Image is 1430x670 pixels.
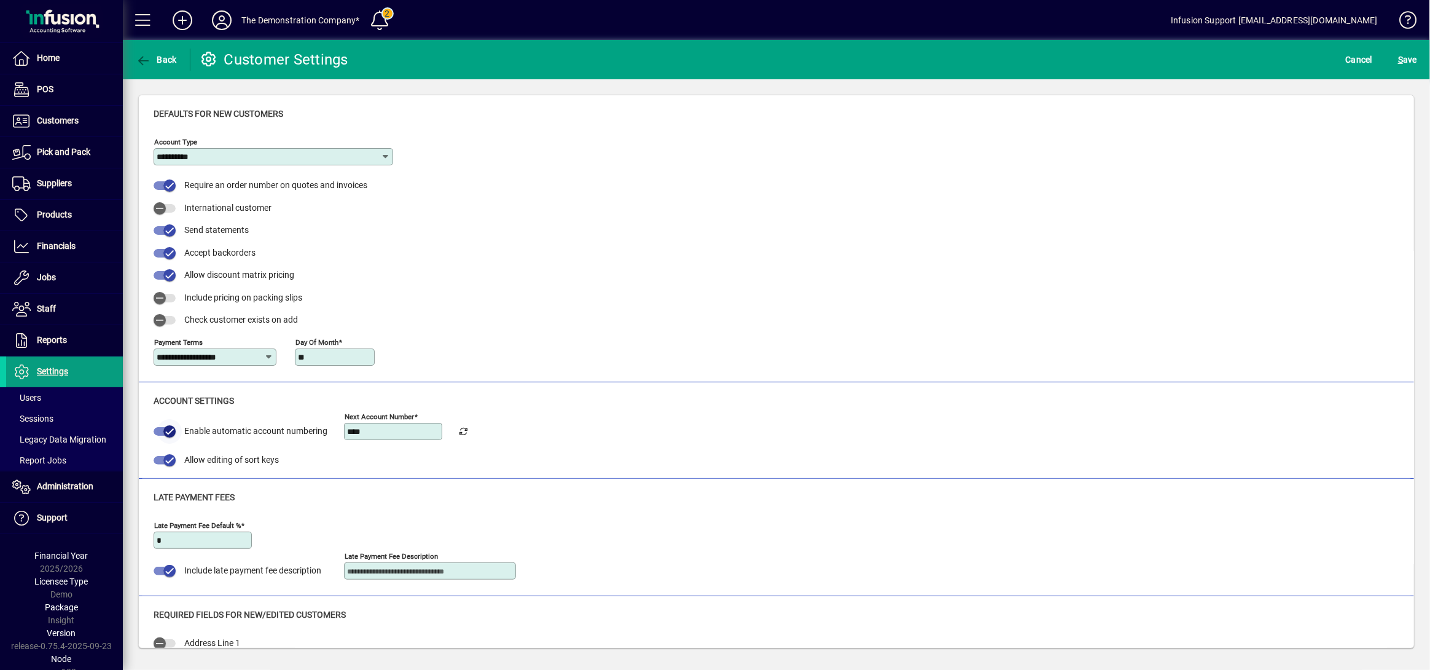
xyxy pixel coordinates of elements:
button: Add [163,9,202,31]
mat-label: Account Type [154,138,197,146]
span: S [1398,55,1403,65]
span: Users [12,393,41,403]
span: Jobs [37,272,56,282]
span: Check customer exists on add [184,315,298,325]
span: Support [37,513,68,522]
mat-label: Next Account number [345,412,414,420]
span: Settings [37,366,68,376]
span: ave [1398,50,1417,69]
a: Pick and Pack [6,137,123,168]
span: Enable automatic account numbering [184,426,327,436]
span: Include pricing on packing slips [184,293,302,302]
span: Address Line 1 [184,638,240,648]
button: Save [1395,49,1420,71]
span: Staff [37,304,56,313]
span: Reports [37,335,67,345]
span: Pick and Pack [37,147,90,157]
a: Home [6,43,123,74]
span: Package [45,602,78,612]
mat-label: Late payment fee default % [154,521,241,530]
mat-label: Day of month [295,337,338,346]
a: Knowledge Base [1390,2,1415,42]
a: Products [6,200,123,231]
mat-label: Late payment fee description [345,552,438,561]
span: Report Jobs [12,455,66,465]
app-page-header-button: Back [123,49,190,71]
span: Licensee Type [35,577,88,586]
div: Customer Settings [200,50,348,69]
span: Back [136,55,177,65]
a: Legacy Data Migration [6,429,123,450]
span: Financials [37,241,76,251]
a: Sessions [6,408,123,429]
a: Support [6,503,123,534]
span: Send statements [184,225,249,235]
span: Include late payment fee description [184,566,321,575]
span: Late payment fees [154,492,235,502]
span: Require an order number on quotes and invoices [184,180,367,190]
button: Profile [202,9,241,31]
div: The Demonstration Company* [241,10,360,30]
span: Allow editing of sort keys [184,455,279,465]
span: Home [37,53,60,63]
span: Account settings [154,396,234,406]
span: Customers [37,116,79,125]
mat-label: Payment terms [154,337,203,346]
span: Administration [37,481,93,491]
a: POS [6,74,123,105]
span: Suppliers [37,178,72,188]
button: Cancel [1343,49,1376,71]
a: Staff [6,294,123,325]
span: Legacy Data Migration [12,435,106,444]
span: Financial Year [35,551,88,561]
span: Cancel [1346,50,1373,69]
span: Defaults for new customers [154,109,283,119]
a: Jobs [6,262,123,293]
span: International customer [184,203,272,213]
a: Financials [6,231,123,262]
span: Sessions [12,414,53,424]
a: Administration [6,471,123,502]
a: Customers [6,106,123,136]
span: Node [52,654,72,664]
button: Back [133,49,180,71]
a: Report Jobs [6,450,123,471]
span: POS [37,84,53,94]
a: Users [6,387,123,408]
span: Accept backorders [184,248,256,258]
span: Products [37,210,72,219]
a: Suppliers [6,168,123,199]
span: Required Fields For New/Edited Customers [154,610,346,620]
div: Infusion Support [EMAIL_ADDRESS][DOMAIN_NAME] [1171,10,1378,30]
span: Version [47,628,76,638]
span: Allow discount matrix pricing [184,270,294,280]
a: Reports [6,325,123,356]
